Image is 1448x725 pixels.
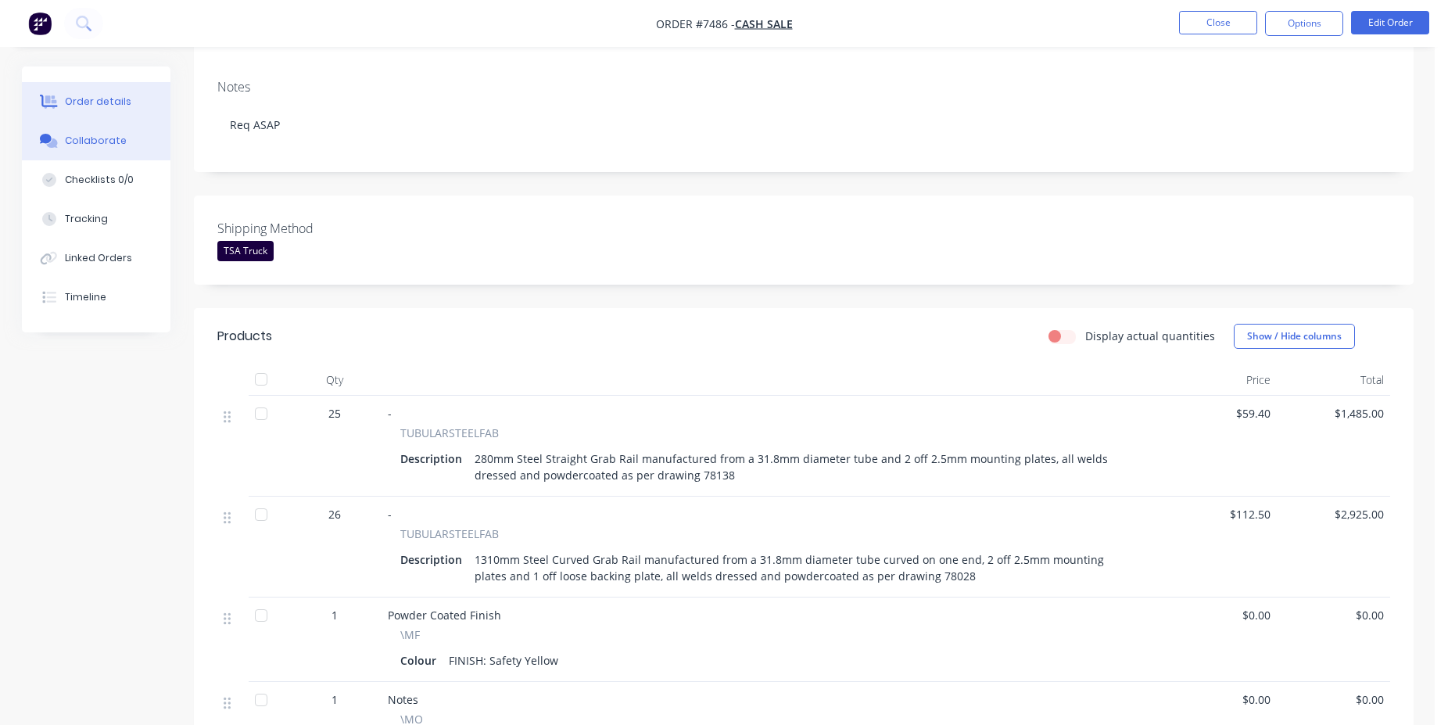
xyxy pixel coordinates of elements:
a: Cash Sale [735,16,793,31]
div: Collaborate [65,134,127,148]
div: TSA Truck [217,241,274,261]
span: $112.50 [1170,506,1271,522]
span: TUBULARSTEELFAB [400,526,499,542]
span: 25 [328,405,341,422]
span: TUBULARSTEELFAB [400,425,499,441]
span: Powder Coated Finish [388,608,501,623]
span: Notes [388,692,418,707]
div: Notes [217,80,1390,95]
div: Colour [400,649,443,672]
span: $2,925.00 [1283,506,1384,522]
div: 280mm Steel Straight Grab Rail manufactured from a 31.8mm diameter tube and 2 off 2.5mm mounting ... [468,447,1145,486]
div: Req ASAP [217,101,1390,149]
span: Order #7486 - [656,16,735,31]
span: $0.00 [1283,607,1384,623]
div: Checklists 0/0 [65,173,134,187]
div: Tracking [65,212,108,226]
span: $59.40 [1170,405,1271,422]
span: $0.00 [1283,691,1384,708]
div: Timeline [65,290,106,304]
span: 1 [332,607,338,623]
button: Checklists 0/0 [22,160,170,199]
button: Timeline [22,278,170,317]
span: $0.00 [1170,691,1271,708]
span: - [388,507,392,522]
div: Description [400,447,468,470]
button: Show / Hide columns [1234,324,1355,349]
div: Order details [65,95,131,109]
div: Description [400,548,468,571]
button: Collaborate [22,121,170,160]
button: Close [1179,11,1257,34]
button: Edit Order [1351,11,1429,34]
span: $0.00 [1170,607,1271,623]
span: $1,485.00 [1283,405,1384,422]
button: Order details [22,82,170,121]
div: Products [217,327,272,346]
button: Options [1265,11,1343,36]
button: Tracking [22,199,170,239]
div: 1310mm Steel Curved Grab Rail manufactured from a 31.8mm diameter tube curved on one end, 2 off 2... [468,548,1145,587]
div: Qty [288,364,382,396]
div: Price [1163,364,1277,396]
span: - [388,406,392,421]
button: Linked Orders [22,239,170,278]
span: 1 [332,691,338,708]
img: Factory [28,12,52,35]
label: Shipping Method [217,219,413,238]
label: Display actual quantities [1085,328,1215,344]
span: \MF [400,626,420,643]
div: Total [1277,364,1390,396]
div: FINISH: Safety Yellow [443,649,565,672]
div: Linked Orders [65,251,132,265]
span: 26 [328,506,341,522]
